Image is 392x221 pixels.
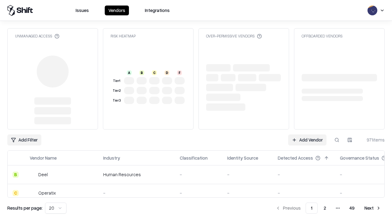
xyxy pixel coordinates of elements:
div: Detected Access [278,155,313,161]
div: Governance Status [340,155,379,161]
div: B [13,172,19,178]
div: Tier 1 [112,78,122,83]
div: - [180,190,217,196]
div: B [139,70,144,75]
div: D [164,70,169,75]
div: - [227,190,268,196]
img: Deel [30,172,36,178]
button: 1 [306,203,318,214]
div: - [180,171,217,178]
button: Next [361,203,385,214]
a: Add Vendor [288,134,326,145]
div: Vendor Name [30,155,57,161]
div: A [127,70,132,75]
div: C [152,70,157,75]
div: Tier 2 [112,88,122,93]
div: Tier 3 [112,98,122,103]
div: 971 items [360,137,385,143]
button: Integrations [141,6,173,15]
nav: pagination [272,203,385,214]
div: Risk Heatmap [111,33,136,39]
div: - [278,190,330,196]
button: Add Filter [7,134,41,145]
div: - [103,190,170,196]
div: Classification [180,155,208,161]
div: Operatix [38,190,56,196]
button: 49 [345,203,360,214]
img: Operatix [30,190,36,196]
div: F [177,70,182,75]
button: Issues [72,6,92,15]
div: Unmanaged Access [15,33,59,39]
div: Human Resources [103,171,170,178]
div: Over-Permissive Vendors [206,33,262,39]
p: Results per page: [7,205,43,211]
div: - [227,171,268,178]
div: Deel [38,171,48,178]
div: C [13,190,19,196]
div: Offboarded Vendors [302,33,342,39]
div: Identity Source [227,155,258,161]
div: - [278,171,330,178]
button: 2 [319,203,331,214]
div: Industry [103,155,120,161]
button: Vendors [105,6,129,15]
